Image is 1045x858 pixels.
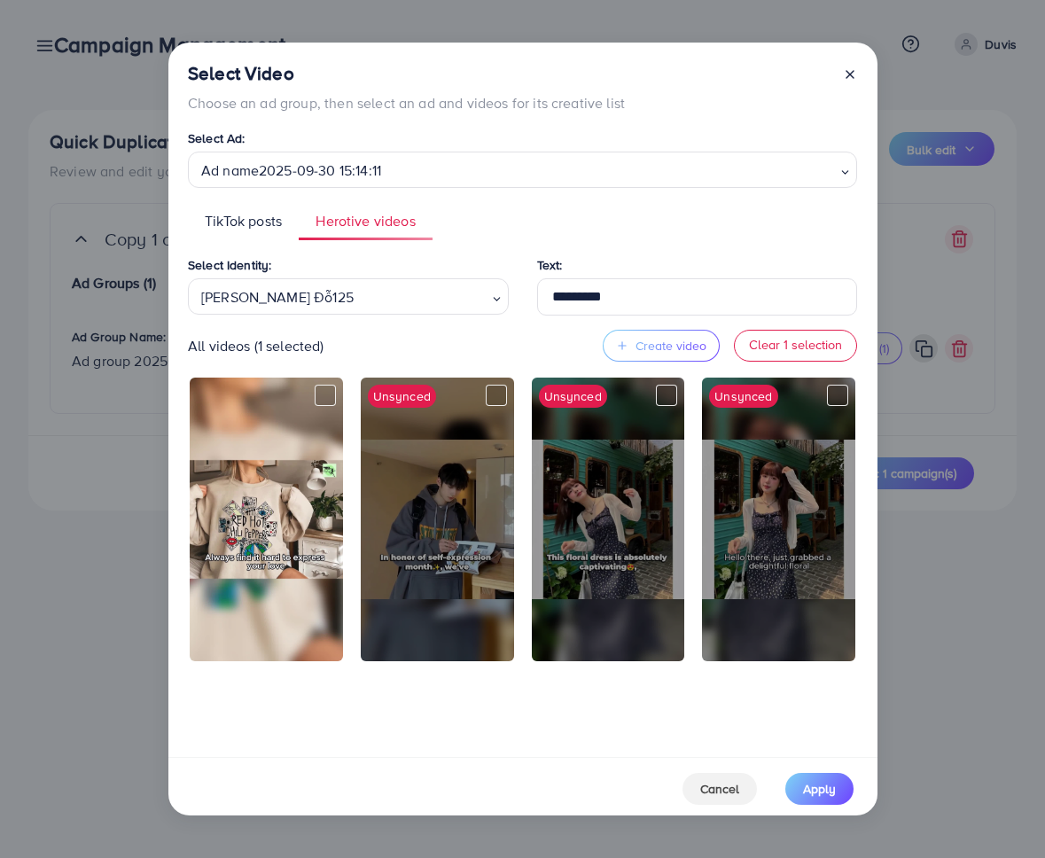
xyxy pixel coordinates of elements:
span: Ad name2025-09-30 15:14:11 [201,158,753,183]
img: d1547442-888d-475d-b3e8-c1e9dfd12b4c-1759227380288.jpeg [702,378,855,661]
div: Unsynced [539,385,607,408]
img: ec7c6853-f0e2-4a09-9cc8-98fed9ce0d92-1759227380262.jpeg [532,378,685,661]
button: Clear 1 selection [734,330,857,362]
input: Search for option [762,156,836,183]
span: Apply [803,780,836,798]
div: Search for option [188,152,857,188]
input: Search for option [455,283,486,310]
button: Cancel [682,773,757,805]
button: Create video [603,330,720,362]
span: Create video [636,337,706,355]
div: Search for option [188,278,509,315]
label: Select Identity: [188,256,272,274]
div: Ad name2025-09-30 15:14:11 [201,158,757,183]
img: f5915fe4-5d05-444c-9ae1-3cdf86052907-1759286856134.jpeg [190,378,343,661]
iframe: Chat [970,778,1032,845]
div: Trinh Đỗ125 [201,285,449,310]
img: 40c9001d-9d6a-4c93-a79a-1d95cd2e9f64-1759283554863.jpeg [361,378,514,661]
h4: Select Video [188,63,625,85]
span: TikTok posts [205,211,282,231]
label: Text: [537,256,563,274]
div: Unsynced [709,385,777,408]
span: [PERSON_NAME] Đỗ125 [201,285,446,310]
span: Herotive videos [316,211,415,231]
p: Choose an ad group, then select an ad and videos for its creative list [188,92,625,113]
button: Apply [785,773,854,805]
div: Unsynced [368,385,436,408]
span: Cancel [700,780,739,798]
p: All videos (1 selected) [188,335,324,356]
label: Select Ad: [188,129,246,147]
